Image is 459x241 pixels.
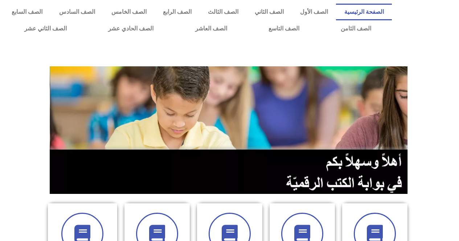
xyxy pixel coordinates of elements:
a: الصف الثالث [200,4,246,20]
a: الصف التاسع [248,20,320,37]
a: الصف الأول [292,4,336,20]
a: الصف السادس [51,4,103,20]
a: الصف العاشر [175,20,248,37]
a: الصف الرابع [155,4,200,20]
a: الصف الخامس [103,4,155,20]
a: الصفحة الرئيسية [336,4,392,20]
a: الصف الحادي عشر [87,20,174,37]
a: الصف الثاني عشر [4,20,87,37]
a: الصف الثامن [320,20,392,37]
a: الصف السابع [4,4,51,20]
a: الصف الثاني [246,4,292,20]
